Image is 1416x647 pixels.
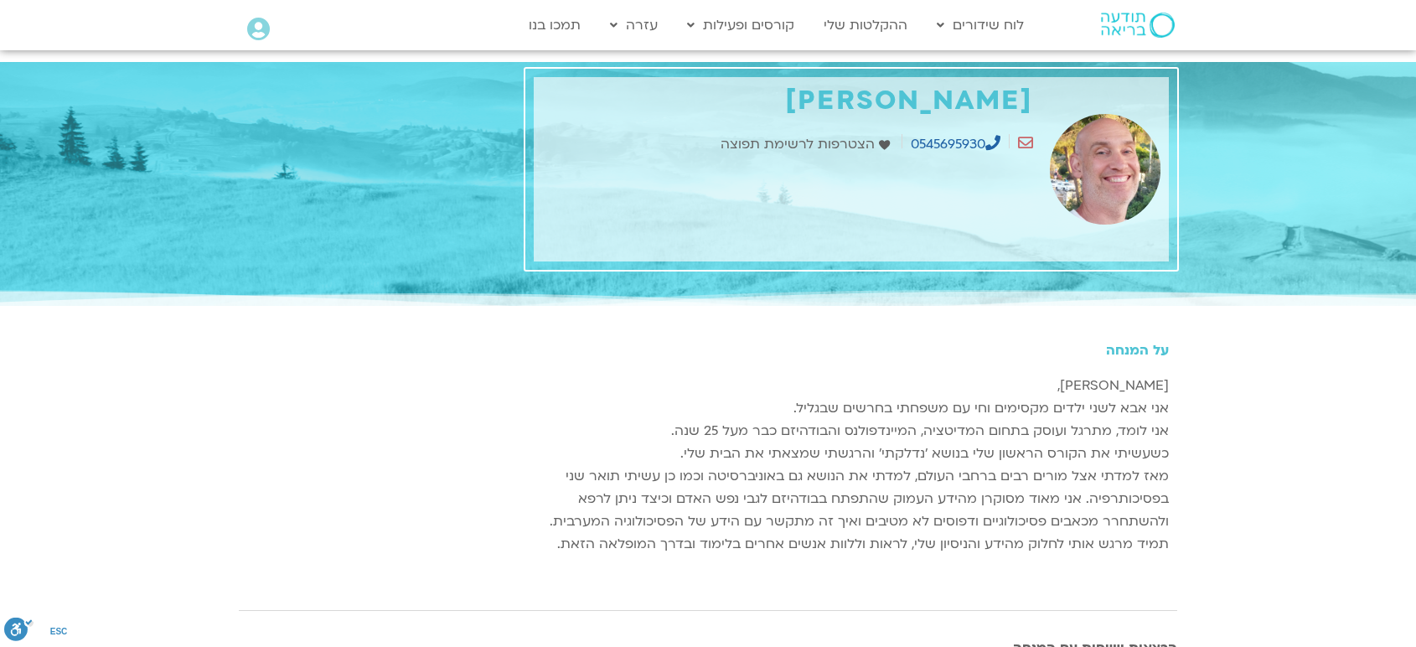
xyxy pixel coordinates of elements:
[602,9,666,41] a: עזרה
[928,9,1032,41] a: לוח שידורים
[520,9,589,41] a: תמכו בנו
[721,133,879,156] span: הצטרפות לרשימת תפוצה
[1101,13,1175,38] img: תודעה בריאה
[534,397,1169,420] div: אני אבא לשני ילדים מקסימים וחי עם משפחתי בחרשים שבגליל.
[721,133,894,156] a: הצטרפות לרשימת תפוצה
[534,465,1169,533] div: מאז למדתי אצל מורים רבים ברחבי העולם, למדתי את הנושא גם באוניברסיטה וכמו כן עשיתי תואר שני בפסיכו...
[815,9,916,41] a: ההקלטות שלי
[534,343,1169,358] h5: על המנחה
[534,443,1169,465] div: כשעשיתי את הקורס הראשון שלי בנושא 'נדלקתי' והרגשתי שמצאתי את הבית שלי.
[542,85,1033,116] h1: [PERSON_NAME]
[534,533,1169,556] div: תמיד מרגש אותי לחלוק מהידע והניסיון שלי, לראות וללוות אנשים אחרים בלימוד ובדרך המופלאה הזאת.
[534,420,1169,443] div: אני לומד, מתרגל ועוסק בתחום המדיטציה, המיינדפולנס והבודהיזם כבר מעל 25 שנה.
[534,375,1169,397] div: [PERSON_NAME],
[679,9,803,41] a: קורסים ופעילות
[911,135,1000,153] a: 0545695930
